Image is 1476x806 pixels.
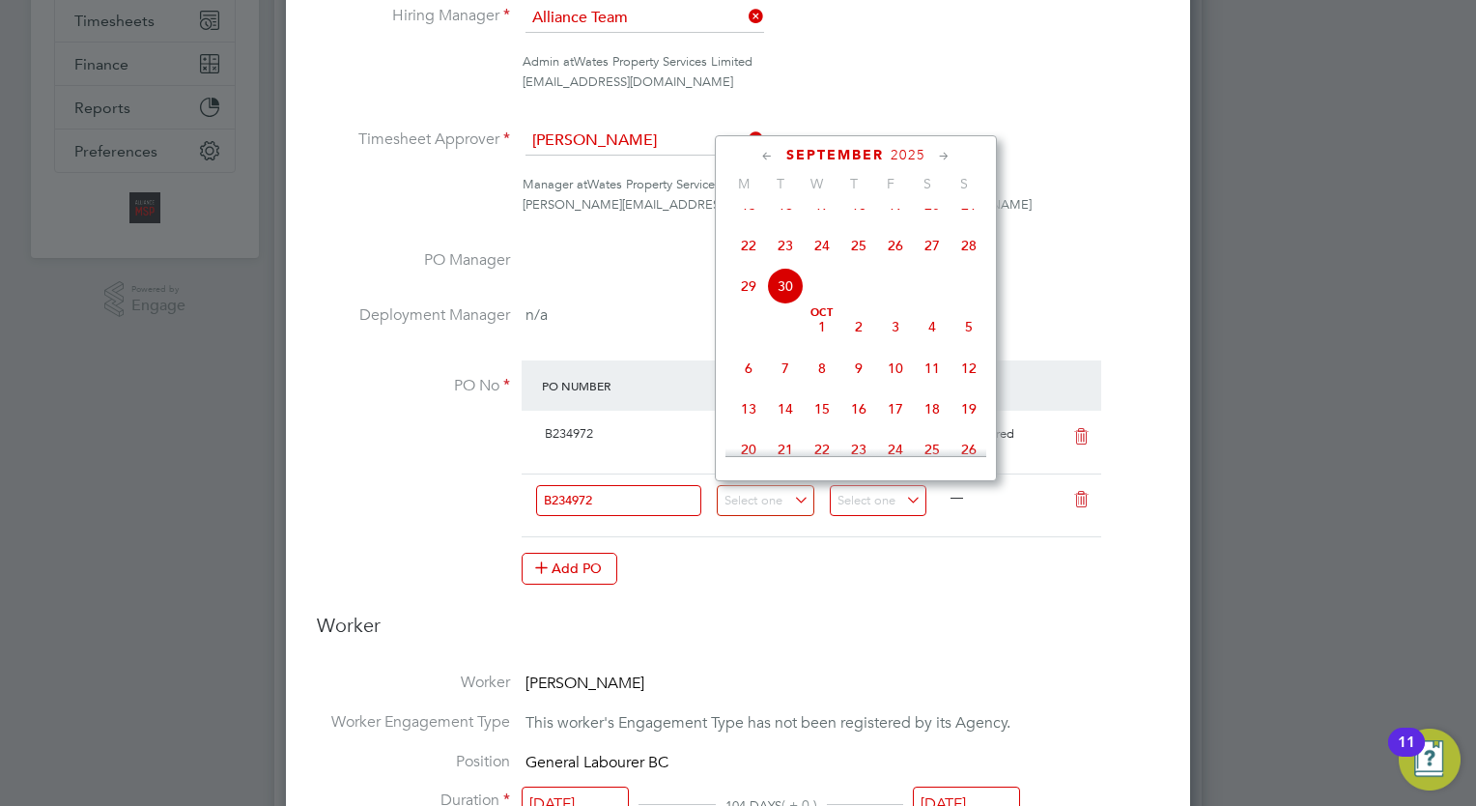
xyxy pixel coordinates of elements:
[317,250,510,271] label: PO Manager
[545,425,593,442] span: B234972
[804,227,840,264] span: 24
[730,390,767,427] span: 13
[525,674,644,693] span: [PERSON_NAME]
[951,431,987,468] span: 26
[909,175,946,192] span: S
[536,485,701,517] input: Search for...
[914,390,951,427] span: 18
[525,127,764,156] input: Search for...
[946,175,982,192] span: S
[523,53,574,70] span: Admin at
[522,553,617,584] button: Add PO
[840,390,877,427] span: 16
[525,753,668,772] span: General Labourer BC
[877,390,914,427] span: 17
[523,176,587,192] span: Manager at
[525,713,1010,733] span: This worker's Engagement Type has not been registered by its Agency.
[804,308,840,318] span: Oct
[730,227,767,264] span: 22
[730,268,767,304] span: 29
[830,485,927,517] input: Select one
[914,431,951,468] span: 25
[877,431,914,468] span: 24
[1398,742,1415,767] div: 11
[891,147,925,163] span: 2025
[730,350,767,387] span: 6
[762,175,799,192] span: T
[317,130,510,150] label: Timesheet Approver
[317,376,510,396] label: PO No
[523,196,1032,213] span: [PERSON_NAME][EMAIL_ADDRESS][PERSON_NAME][PERSON_NAME][DOMAIN_NAME]
[317,712,510,733] label: Worker Engagement Type
[872,175,909,192] span: F
[525,305,548,325] span: n/a
[574,53,752,70] span: Wates Property Services Limited
[317,613,1159,653] h3: Worker
[951,350,987,387] span: 12
[786,147,884,163] span: September
[840,431,877,468] span: 23
[587,176,766,192] span: Wates Property Services Limited
[767,227,804,264] span: 23
[951,489,963,505] span: —
[951,308,987,345] span: 5
[525,4,764,33] input: Search for...
[317,752,510,772] label: Position
[877,308,914,345] span: 3
[767,350,804,387] span: 7
[730,431,767,468] span: 20
[717,485,814,517] input: Select one
[840,227,877,264] span: 25
[951,227,987,264] span: 28
[767,268,804,304] span: 30
[943,368,1056,403] div: Expiry
[914,308,951,345] span: 4
[317,305,510,326] label: Deployment Manager
[767,390,804,427] span: 14
[523,72,1159,93] div: [EMAIL_ADDRESS][DOMAIN_NAME]
[951,390,987,427] span: 19
[725,175,762,192] span: M
[804,390,840,427] span: 15
[799,175,836,192] span: W
[840,308,877,345] span: 2
[877,350,914,387] span: 10
[804,431,840,468] span: 22
[1399,729,1461,791] button: Open Resource Center, 11 new notifications
[317,6,510,26] label: Hiring Manager
[840,350,877,387] span: 9
[877,227,914,264] span: 26
[317,673,510,693] label: Worker
[914,350,951,387] span: 11
[767,431,804,468] span: 21
[804,308,840,345] span: 1
[537,368,718,403] div: PO Number
[804,350,840,387] span: 8
[914,227,951,264] span: 27
[836,175,872,192] span: T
